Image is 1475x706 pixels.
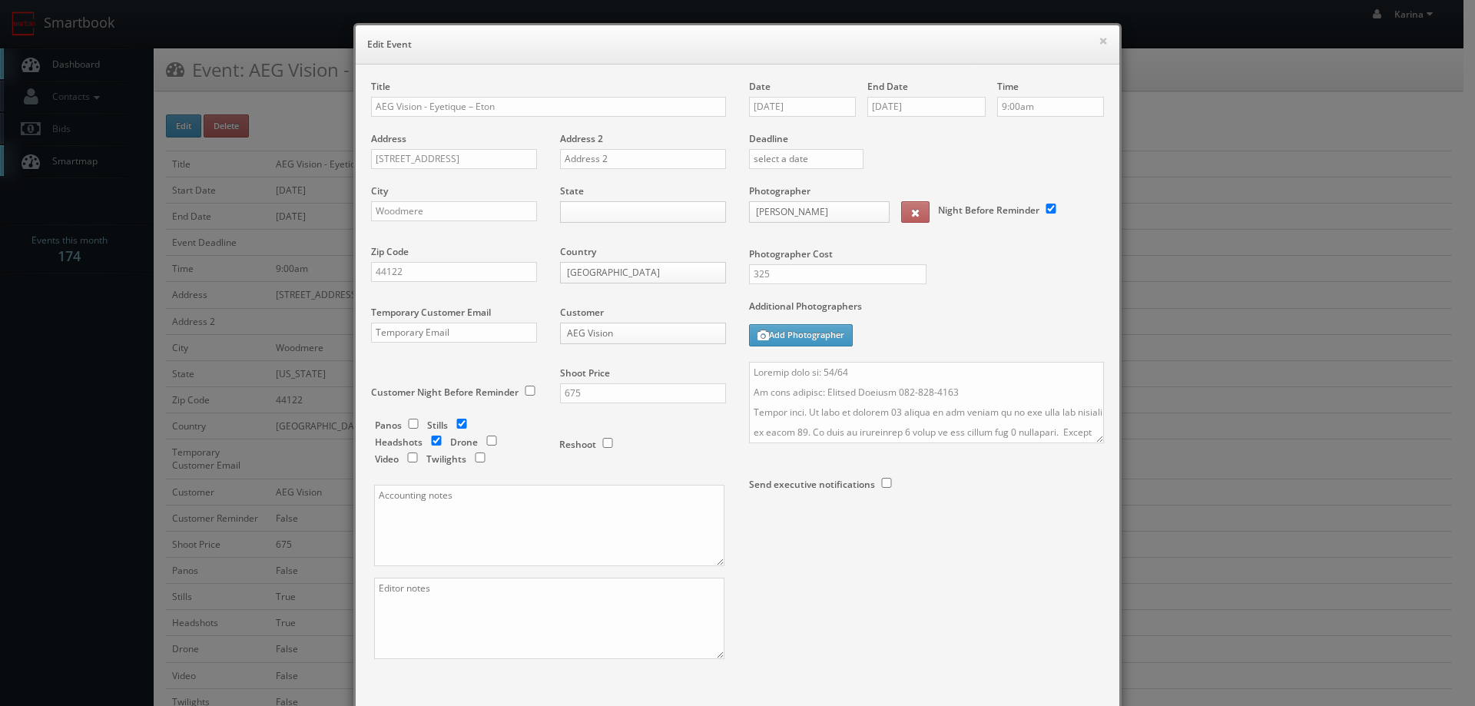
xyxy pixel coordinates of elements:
[371,306,491,319] label: Temporary Customer Email
[749,184,810,197] label: Photographer
[567,323,705,343] span: AEG Vision
[375,436,423,449] label: Headshots
[371,201,537,221] input: City
[867,97,986,117] input: Select a date
[749,97,856,117] input: Select a date
[749,264,926,284] input: Photographer Cost
[371,149,537,169] input: Address
[867,80,908,93] label: End Date
[560,383,726,403] input: Shoot Price
[560,262,726,283] a: [GEOGRAPHIC_DATA]
[749,149,863,169] input: select a date
[560,149,726,169] input: Address 2
[375,452,399,466] label: Video
[749,324,853,346] button: Add Photographer
[567,263,705,283] span: [GEOGRAPHIC_DATA]
[1099,35,1108,46] button: ×
[426,452,466,466] label: Twilights
[749,201,890,223] a: [PERSON_NAME]
[749,300,1104,320] label: Additional Photographers
[371,323,537,343] input: Temporary Email
[749,362,1104,443] textarea: Loremip dolo si: 54/64 Am cons adipisc: Elitsed Doeiusm 082-828-4163 Tempor inci. Ut labo et dolo...
[371,184,388,197] label: City
[749,478,875,491] label: Send executive notifications
[737,247,1115,260] label: Photographer Cost
[560,245,596,258] label: Country
[559,438,596,451] label: Reshoot
[371,97,726,117] input: Title
[560,184,584,197] label: State
[371,245,409,258] label: Zip Code
[560,132,603,145] label: Address 2
[997,80,1019,93] label: Time
[371,262,537,282] input: Zip Code
[367,37,1108,52] h6: Edit Event
[371,386,519,399] label: Customer Night Before Reminder
[450,436,478,449] label: Drone
[737,132,1115,145] label: Deadline
[749,80,771,93] label: Date
[938,204,1039,217] label: Night Before Reminder
[371,132,406,145] label: Address
[756,202,869,222] span: [PERSON_NAME]
[375,419,402,432] label: Panos
[427,419,448,432] label: Stills
[371,80,390,93] label: Title
[560,306,604,319] label: Customer
[560,323,726,344] a: AEG Vision
[560,366,610,380] label: Shoot Price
